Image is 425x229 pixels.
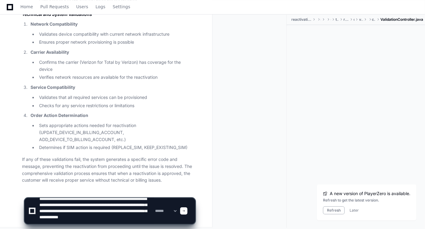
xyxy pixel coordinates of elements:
[113,5,130,9] span: Settings
[330,191,410,197] span: A new version of PlayerZero is available.
[31,21,78,27] strong: Network Compatibility
[22,156,195,184] p: If any of these validations fail, the system generates a specific error code and message, prevent...
[76,5,88,9] span: Users
[31,113,88,118] strong: Order Action Determination
[323,198,410,203] div: Refresh to get the latest version.
[37,144,195,151] li: Determines if SIM action is required (REPLACE_SIM, KEEP_EXISTING_SIM)
[336,17,339,22] span: tracfone
[37,59,195,73] li: Confirms the carrier (Verizon for Total by Verizon) has coverage for the device
[292,17,311,22] span: reactivation-order-validation-tbv
[343,17,349,22] span: reactivation
[37,94,195,101] li: Validates that all required services can be provisioned
[20,5,33,9] span: Home
[37,74,195,81] li: Verifies network resources are available for the reactivation
[37,102,195,109] li: Checks for any service restrictions or limitations
[380,17,423,22] span: ValidationController.java
[40,5,69,9] span: Pull Requests
[359,17,363,22] span: validation
[37,39,195,46] li: Ensures proper network provisioning is possible
[350,208,359,213] button: Later
[31,49,69,55] strong: Carrier Availability
[354,17,354,22] span: order
[37,31,195,38] li: Validates device compatibility with current network infrastructure
[372,17,376,22] span: controller
[96,5,105,9] span: Logs
[37,122,195,143] li: Sets appropriate actions needed for reactivation (UPDATE_DEVICE_IN_BILLING_ACCOUNT, ADD_DEVICE_TO...
[31,85,75,90] strong: Service Compatibility
[323,206,345,214] button: Refresh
